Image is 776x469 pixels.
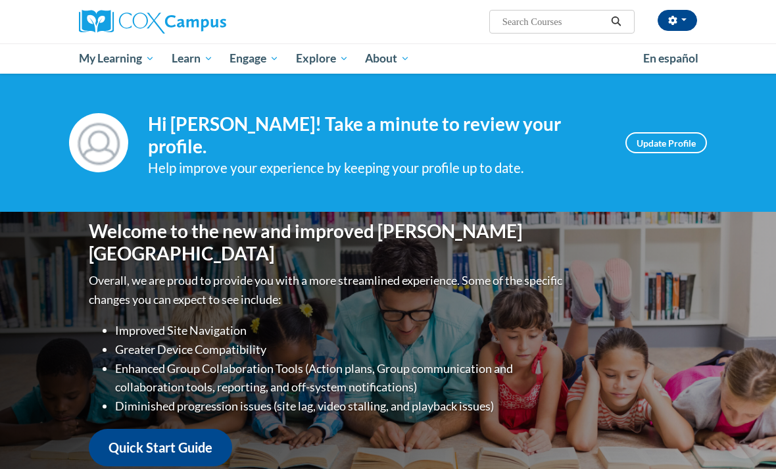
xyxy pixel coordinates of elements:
[148,157,606,179] div: Help improve your experience by keeping your profile up to date.
[627,385,654,411] iframe: Close message
[69,43,707,74] div: Main menu
[230,51,279,66] span: Engage
[79,51,155,66] span: My Learning
[148,113,606,157] h4: Hi [PERSON_NAME]! Take a minute to review your profile.
[69,113,128,172] img: Profile Image
[723,416,765,458] iframe: Button to launch messaging window
[115,340,566,359] li: Greater Device Compatibility
[643,51,698,65] span: En español
[115,321,566,340] li: Improved Site Navigation
[606,14,626,30] button: Search
[658,10,697,31] button: Account Settings
[89,271,566,309] p: Overall, we are proud to provide you with a more streamlined experience. Some of the specific cha...
[365,51,410,66] span: About
[115,359,566,397] li: Enhanced Group Collaboration Tools (Action plans, Group communication and collaboration tools, re...
[89,429,232,466] a: Quick Start Guide
[357,43,419,74] a: About
[79,10,226,34] img: Cox Campus
[79,10,272,34] a: Cox Campus
[163,43,222,74] a: Learn
[635,45,707,72] a: En español
[296,51,349,66] span: Explore
[221,43,287,74] a: Engage
[89,220,566,264] h1: Welcome to the new and improved [PERSON_NAME][GEOGRAPHIC_DATA]
[625,132,707,153] a: Update Profile
[287,43,357,74] a: Explore
[115,397,566,416] li: Diminished progression issues (site lag, video stalling, and playback issues)
[172,51,213,66] span: Learn
[70,43,163,74] a: My Learning
[501,14,606,30] input: Search Courses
